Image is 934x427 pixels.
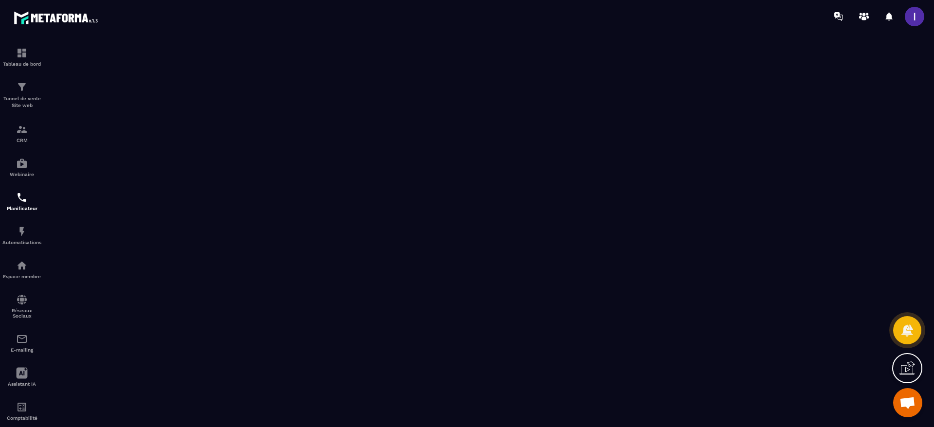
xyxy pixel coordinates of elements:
div: Ouvrir le chat [893,388,922,417]
img: automations [16,226,28,237]
img: formation [16,47,28,59]
img: logo [14,9,101,27]
p: Espace membre [2,274,41,279]
img: formation [16,81,28,93]
p: Webinaire [2,172,41,177]
img: social-network [16,294,28,305]
p: CRM [2,138,41,143]
p: Tunnel de vente Site web [2,95,41,109]
a: automationsautomationsEspace membre [2,252,41,286]
img: automations [16,158,28,169]
img: formation [16,124,28,135]
a: formationformationTableau de bord [2,40,41,74]
a: automationsautomationsAutomatisations [2,218,41,252]
img: accountant [16,401,28,413]
p: Planificateur [2,206,41,211]
p: Automatisations [2,240,41,245]
a: formationformationCRM [2,116,41,150]
a: formationformationTunnel de vente Site web [2,74,41,116]
p: Réseaux Sociaux [2,308,41,319]
a: automationsautomationsWebinaire [2,150,41,184]
a: schedulerschedulerPlanificateur [2,184,41,218]
img: automations [16,260,28,271]
p: Tableau de bord [2,61,41,67]
a: Assistant IA [2,360,41,394]
p: Comptabilité [2,415,41,421]
img: email [16,333,28,345]
img: scheduler [16,192,28,203]
a: emailemailE-mailing [2,326,41,360]
p: E-mailing [2,347,41,353]
p: Assistant IA [2,381,41,387]
a: social-networksocial-networkRéseaux Sociaux [2,286,41,326]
